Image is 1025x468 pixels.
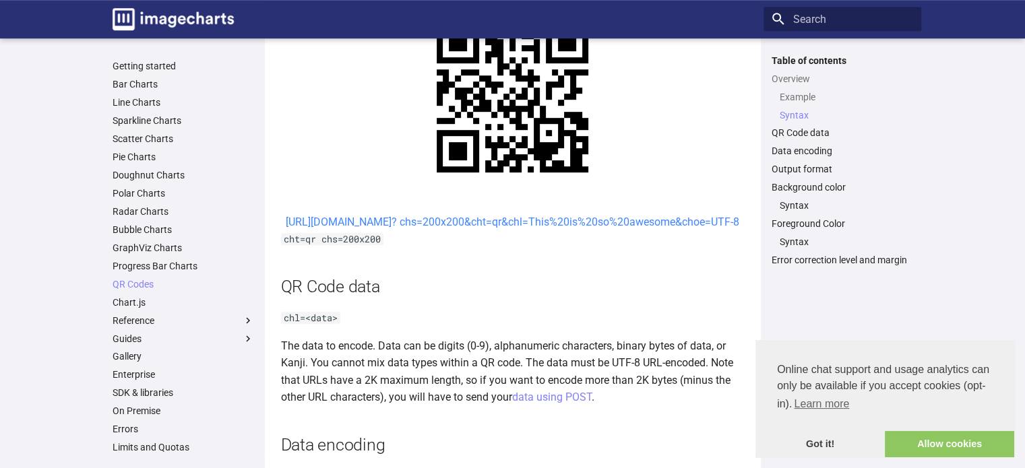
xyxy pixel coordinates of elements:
[885,431,1014,458] a: allow cookies
[772,163,913,175] a: Output format
[113,205,254,218] a: Radar Charts
[113,350,254,362] a: Gallery
[772,254,913,266] a: Error correction level and margin
[113,242,254,254] a: GraphViz Charts
[113,333,254,345] label: Guides
[113,8,234,30] img: logo
[780,109,913,121] a: Syntax
[113,114,254,127] a: Sparkline Charts
[113,260,254,272] a: Progress Bar Charts
[764,55,921,267] nav: Table of contents
[780,199,913,211] a: Syntax
[107,3,239,36] a: Image-Charts documentation
[113,133,254,145] a: Scatter Charts
[772,127,913,139] a: QR Code data
[113,169,254,181] a: Doughnut Charts
[113,96,254,108] a: Line Charts
[113,78,254,90] a: Bar Charts
[281,233,383,245] code: cht=qr chs=200x200
[281,337,745,406] p: The data to encode. Data can be digits (0-9), alphanumeric characters, binary bytes of data, or K...
[772,218,913,230] a: Foreground Color
[113,405,254,417] a: On Premise
[281,312,340,324] code: chl=<data>
[281,275,745,298] h2: QR Code data
[772,91,913,121] nav: Overview
[772,236,913,248] nav: Foreground Color
[764,7,921,31] input: Search
[113,224,254,236] a: Bubble Charts
[113,368,254,380] a: Enterprise
[755,340,1014,457] div: cookieconsent
[113,60,254,72] a: Getting started
[772,181,913,193] a: Background color
[512,391,592,403] a: data using POST
[780,236,913,248] a: Syntax
[780,91,913,103] a: Example
[113,423,254,435] a: Errors
[755,431,885,458] a: dismiss cookie message
[764,55,921,67] label: Table of contents
[113,278,254,290] a: QR Codes
[286,215,739,228] a: [URL][DOMAIN_NAME]? chs=200x200&cht=qr&chl=This%20is%20so%20awesome&choe=UTF-8
[772,73,913,85] a: Overview
[113,151,254,163] a: Pie Charts
[772,145,913,157] a: Data encoding
[777,362,993,414] span: Online chat support and usage analytics can only be available if you accept cookies (opt-in).
[792,394,851,414] a: learn more about cookies
[113,187,254,199] a: Polar Charts
[113,314,254,327] label: Reference
[772,199,913,211] nav: Background color
[113,387,254,399] a: SDK & libraries
[113,296,254,308] a: Chart.js
[113,441,254,453] a: Limits and Quotas
[281,433,745,457] h2: Data encoding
